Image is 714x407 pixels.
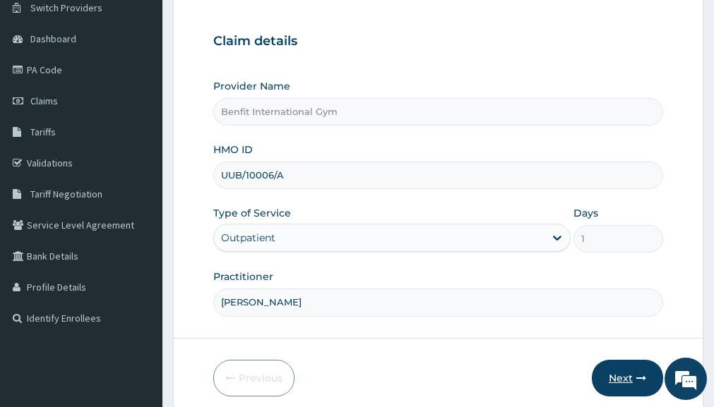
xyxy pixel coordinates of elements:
span: We're online! [82,116,195,259]
span: Tariff Negotiation [30,188,102,200]
label: HMO ID [213,142,253,157]
label: Provider Name [213,79,290,93]
button: Previous [213,360,294,396]
input: Enter HMO ID [213,162,663,189]
label: Days [573,206,598,220]
span: Dashboard [30,32,76,45]
img: d_794563401_company_1708531726252_794563401 [26,71,57,106]
label: Type of Service [213,206,291,220]
span: Tariffs [30,126,56,138]
input: Enter Name [213,288,663,316]
div: Chat with us now [73,79,237,97]
div: Minimize live chat window [232,7,266,41]
span: Claims [30,95,58,107]
span: Switch Providers [30,1,102,14]
button: Next [592,360,663,396]
label: Practitioner [213,269,273,284]
h3: Claim details [213,34,663,49]
textarea: Type your message and hit 'Enter' [7,263,269,312]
